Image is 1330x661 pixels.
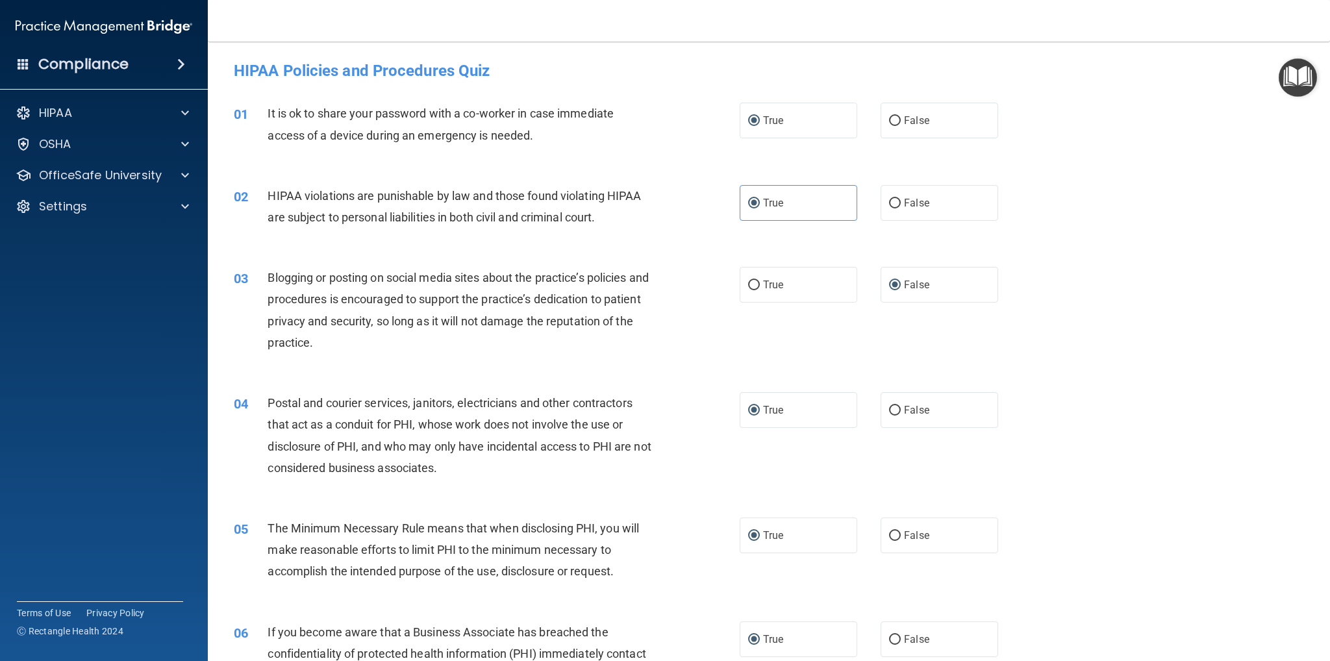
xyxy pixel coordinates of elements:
span: True [763,197,783,209]
span: False [904,114,929,127]
span: HIPAA violations are punishable by law and those found violating HIPAA are subject to personal li... [268,189,641,224]
span: True [763,279,783,291]
span: 02 [234,189,248,205]
input: True [748,199,760,208]
h4: HIPAA Policies and Procedures Quiz [234,62,1304,79]
a: Terms of Use [17,606,71,619]
span: False [904,633,929,645]
h4: Compliance [38,55,129,73]
button: Open Resource Center [1279,58,1317,97]
span: Ⓒ Rectangle Health 2024 [17,625,123,638]
p: OfficeSafe University [39,168,162,183]
span: It is ok to share your password with a co-worker in case immediate access of a device during an e... [268,106,614,142]
a: HIPAA [16,105,189,121]
a: Privacy Policy [86,606,145,619]
input: True [748,116,760,126]
span: True [763,404,783,416]
input: False [889,116,901,126]
span: 01 [234,106,248,122]
input: False [889,406,901,416]
img: PMB logo [16,14,192,40]
span: True [763,114,783,127]
input: False [889,531,901,541]
input: False [889,199,901,208]
input: True [748,281,760,290]
span: True [763,529,783,542]
span: 03 [234,271,248,286]
span: False [904,197,929,209]
span: Postal and courier services, janitors, electricians and other contractors that act as a conduit f... [268,396,651,475]
span: False [904,279,929,291]
span: False [904,529,929,542]
span: True [763,633,783,645]
span: Blogging or posting on social media sites about the practice’s policies and procedures is encoura... [268,271,649,349]
p: HIPAA [39,105,72,121]
input: False [889,635,901,645]
span: The Minimum Necessary Rule means that when disclosing PHI, you will make reasonable efforts to li... [268,521,639,578]
span: 06 [234,625,248,641]
span: 05 [234,521,248,537]
input: False [889,281,901,290]
input: True [748,635,760,645]
a: OfficeSafe University [16,168,189,183]
input: True [748,406,760,416]
p: OSHA [39,136,71,152]
a: OSHA [16,136,189,152]
span: 04 [234,396,248,412]
p: Settings [39,199,87,214]
input: True [748,531,760,541]
a: Settings [16,199,189,214]
span: False [904,404,929,416]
